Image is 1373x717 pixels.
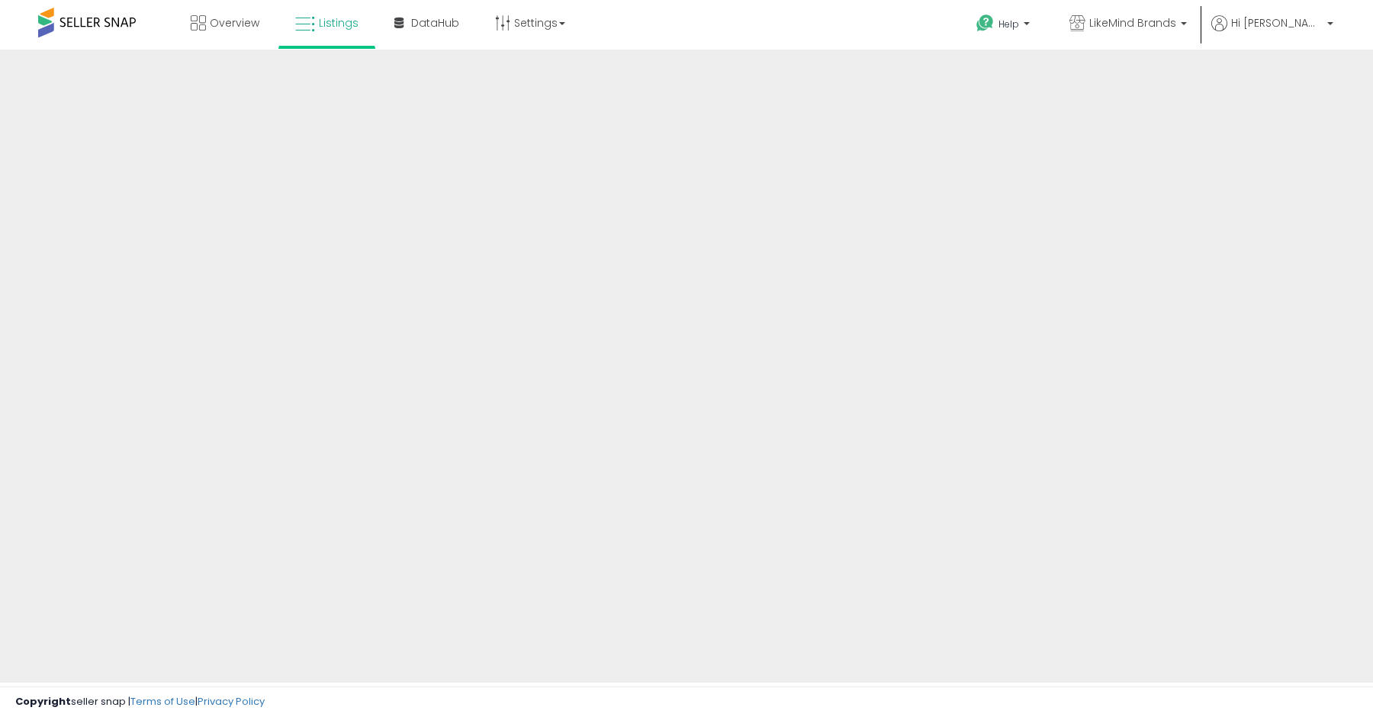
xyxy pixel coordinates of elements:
span: Overview [210,15,259,31]
a: Help [964,2,1045,50]
span: Listings [319,15,359,31]
a: Hi [PERSON_NAME] [1211,15,1333,50]
span: Help [998,18,1019,31]
span: DataHub [411,15,459,31]
span: LikeMind Brands [1089,15,1176,31]
i: Get Help [976,14,995,33]
span: Hi [PERSON_NAME] [1231,15,1323,31]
